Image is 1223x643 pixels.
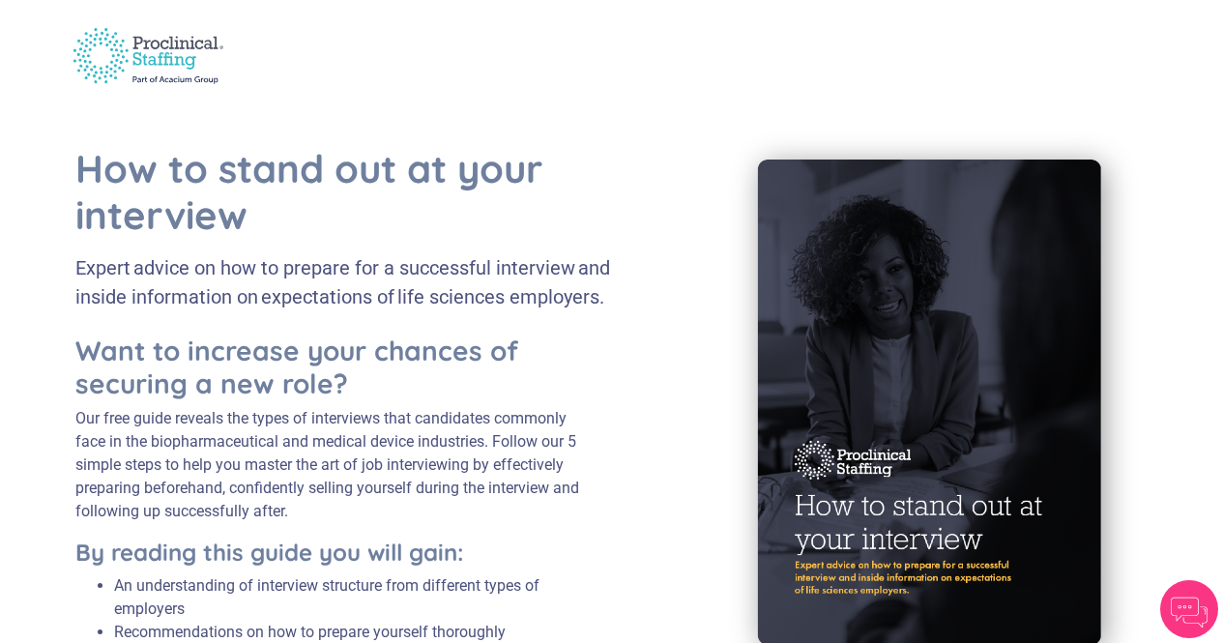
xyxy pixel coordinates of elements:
li: An understanding of interview structure from different types of employers [114,574,597,621]
h4: By reading this guide you will gain: [75,539,597,567]
div: Expert advice on how to prepare for a successful interview and inside information on expectations... [75,253,643,311]
h1: How to stand out at your interview [75,145,643,238]
img: logo [61,16,237,94]
p: Our free guide reveals the types of interviews that candidates commonly face in the biopharmaceut... [75,407,597,523]
h3: Want to increase your chances of securing a new role? [75,335,597,399]
img: Chatbot [1160,580,1218,638]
